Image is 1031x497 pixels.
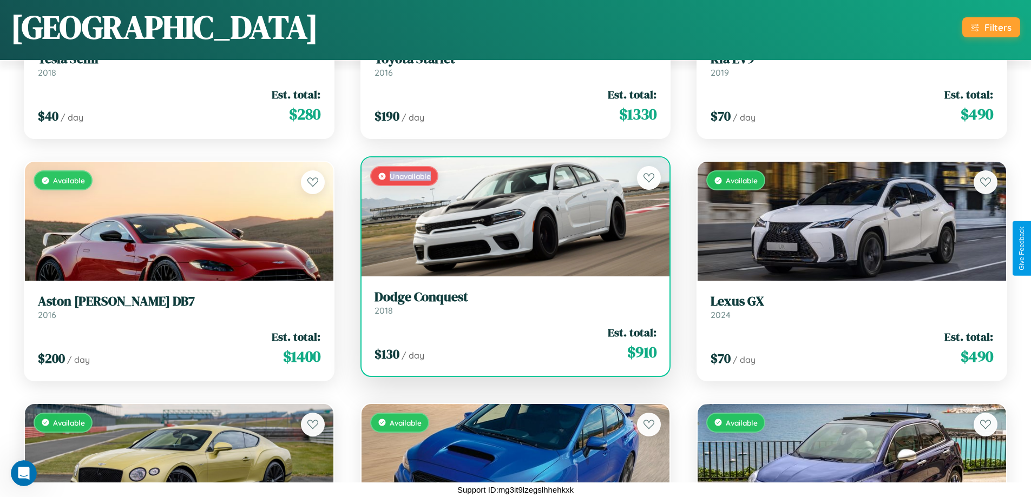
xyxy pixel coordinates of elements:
[375,289,657,305] h3: Dodge Conquest
[38,294,320,309] h3: Aston [PERSON_NAME] DB7
[67,354,90,365] span: / day
[53,418,85,427] span: Available
[38,51,320,78] a: Tesla Semi2018
[38,294,320,320] a: Aston [PERSON_NAME] DB72016
[627,341,656,363] span: $ 910
[375,107,399,125] span: $ 190
[38,349,65,367] span: $ 200
[61,112,83,123] span: / day
[711,67,729,78] span: 2019
[1018,227,1026,270] div: Give Feedback
[711,107,731,125] span: $ 70
[11,460,37,486] iframe: Intercom live chat
[402,350,424,361] span: / day
[711,349,731,367] span: $ 70
[390,171,431,181] span: Unavailable
[457,482,574,497] p: Support ID: mg3it9lzegslhhehkxk
[984,22,1012,33] div: Filters
[711,294,993,320] a: Lexus GX2024
[375,67,393,78] span: 2016
[402,112,424,123] span: / day
[375,345,399,363] span: $ 130
[375,289,657,316] a: Dodge Conquest2018
[944,87,993,102] span: Est. total:
[726,176,758,185] span: Available
[711,51,993,78] a: Kia EV92019
[272,87,320,102] span: Est. total:
[283,346,320,367] span: $ 1400
[38,67,56,78] span: 2018
[375,51,657,78] a: Toyota Starlet2016
[608,324,656,340] span: Est. total:
[608,87,656,102] span: Est. total:
[711,294,993,309] h3: Lexus GX
[962,17,1020,37] button: Filters
[726,418,758,427] span: Available
[38,309,56,320] span: 2016
[961,346,993,367] span: $ 490
[619,103,656,125] span: $ 1330
[289,103,320,125] span: $ 280
[390,418,422,427] span: Available
[961,103,993,125] span: $ 490
[711,309,731,320] span: 2024
[11,5,318,49] h1: [GEOGRAPHIC_DATA]
[38,107,58,125] span: $ 40
[944,329,993,344] span: Est. total:
[53,176,85,185] span: Available
[375,305,393,316] span: 2018
[733,112,756,123] span: / day
[733,354,756,365] span: / day
[272,329,320,344] span: Est. total:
